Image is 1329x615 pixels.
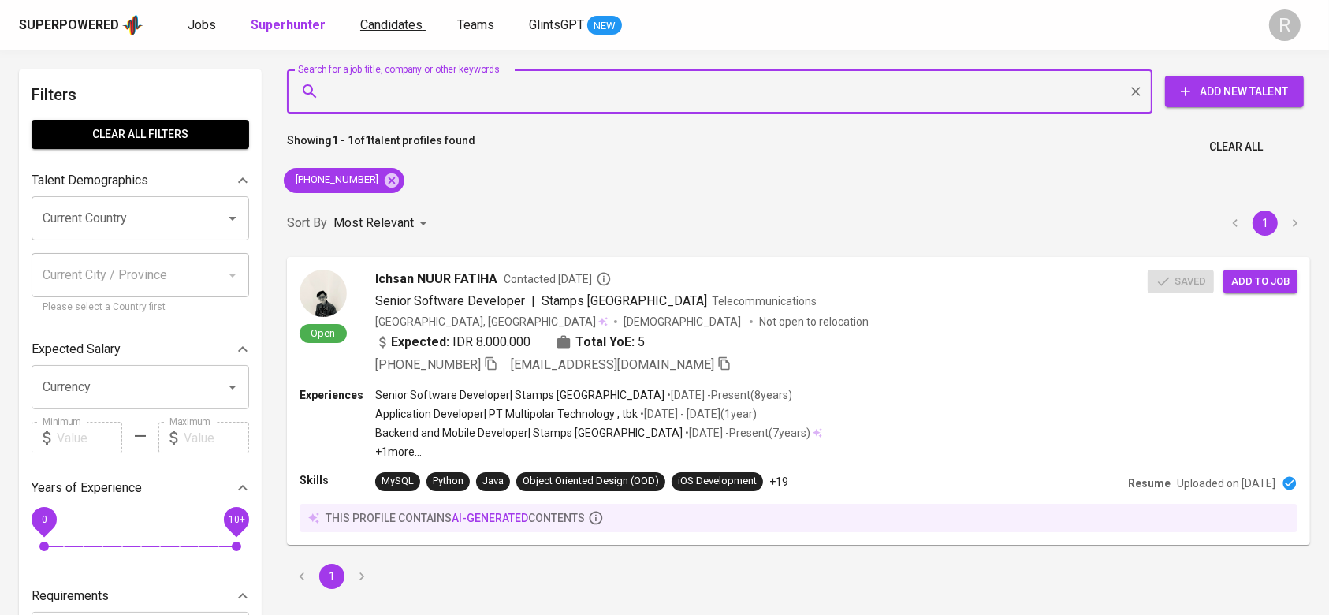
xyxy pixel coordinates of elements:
span: | [531,292,535,311]
div: Most Relevant [333,209,433,238]
p: Showing of talent profiles found [287,132,475,162]
b: 1 [365,134,371,147]
span: [PHONE_NUMBER] [284,173,388,188]
p: Years of Experience [32,479,142,498]
span: Senior Software Developer [375,293,525,308]
button: Open [221,376,244,398]
img: 1f9330f73a7c4550c720753c2f2c5b24.jpeg [300,270,347,317]
div: Requirements [32,580,249,612]
span: [EMAIL_ADDRESS][DOMAIN_NAME] [511,357,714,372]
span: Ichsan NUUR FATIHA [375,270,497,289]
p: Talent Demographics [32,171,148,190]
p: +1 more ... [375,444,822,460]
div: Expected Salary [32,334,249,365]
b: Superhunter [251,17,326,32]
span: GlintsGPT [529,17,584,32]
span: Teams [457,17,494,32]
a: Teams [457,16,497,35]
p: Please select a Country first [43,300,238,315]
a: Jobs [188,16,219,35]
span: Open [305,326,342,340]
p: Not open to relocation [759,314,869,330]
p: +19 [769,474,788,490]
img: app logo [122,13,143,37]
p: Application Developer | PT Multipolar Technology , tbk [375,406,638,422]
div: IDR 8.000.000 [375,333,530,352]
p: Requirements [32,587,109,606]
p: Expected Salary [32,340,121,359]
span: [DEMOGRAPHIC_DATA] [624,314,743,330]
b: 1 - 1 [332,134,354,147]
div: Talent Demographics [32,165,249,196]
button: Add to job [1223,270,1297,294]
nav: pagination navigation [287,564,377,589]
p: • [DATE] - [DATE] ( 1 year ) [638,406,757,422]
div: [GEOGRAPHIC_DATA], [GEOGRAPHIC_DATA] [375,314,608,330]
a: Superhunter [251,16,329,35]
span: Telecommunications [712,295,817,307]
p: Skills [300,472,375,488]
button: Open [221,207,244,229]
nav: pagination navigation [1220,211,1310,236]
p: • [DATE] - Present ( 7 years ) [683,425,810,441]
input: Value [57,422,122,453]
span: Add New Talent [1178,82,1291,102]
span: Add to job [1231,273,1290,291]
a: Superpoweredapp logo [19,13,143,37]
a: Candidates [360,16,426,35]
p: Uploaded on [DATE] [1177,475,1275,491]
input: Value [184,422,249,453]
span: [PHONE_NUMBER] [375,357,481,372]
span: Stamps [GEOGRAPHIC_DATA] [542,293,707,308]
span: Jobs [188,17,216,32]
button: Clear All filters [32,120,249,149]
svg: By Batam recruiter [596,271,612,287]
span: AI-generated [452,512,528,524]
div: Java [482,474,504,489]
div: Years of Experience [32,472,249,504]
b: Expected: [391,333,449,352]
p: • [DATE] - Present ( 8 years ) [664,387,792,403]
button: Clear All [1203,132,1269,162]
span: NEW [587,18,622,34]
a: OpenIchsan NUUR FATIHAContacted [DATE]Senior Software Developer|Stamps [GEOGRAPHIC_DATA]Telecommu... [287,257,1310,545]
b: Total YoE: [575,333,635,352]
button: Clear [1125,80,1147,102]
h6: Filters [32,82,249,107]
div: [PHONE_NUMBER] [284,168,404,193]
button: Add New Talent [1165,76,1304,107]
p: Experiences [300,387,375,403]
a: GlintsGPT NEW [529,16,622,35]
p: Backend and Mobile Developer | Stamps [GEOGRAPHIC_DATA] [375,425,683,441]
button: page 1 [319,564,344,589]
div: Object Oriented Design (OOD) [523,474,659,489]
p: Most Relevant [333,214,414,233]
div: Superpowered [19,17,119,35]
div: MySQL [382,474,414,489]
span: 5 [638,333,645,352]
span: 0 [41,514,47,525]
p: this profile contains contents [326,510,585,526]
p: Resume [1128,475,1171,491]
button: page 1 [1253,211,1278,236]
span: 10+ [228,514,244,525]
span: Clear All filters [44,125,236,144]
p: Senior Software Developer | Stamps [GEOGRAPHIC_DATA] [375,387,664,403]
div: R [1269,9,1301,41]
span: Contacted [DATE] [504,271,612,287]
span: Clear All [1209,137,1263,157]
p: Sort By [287,214,327,233]
div: iOS Development [678,474,757,489]
span: Candidates [360,17,423,32]
div: Python [433,474,463,489]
